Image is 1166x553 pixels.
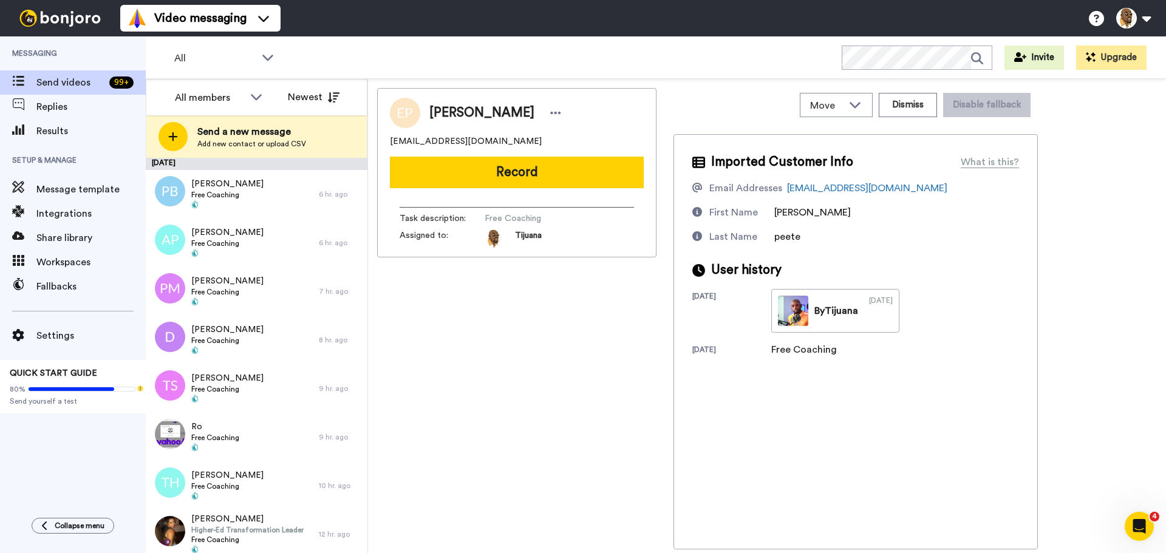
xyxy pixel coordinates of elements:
[197,124,306,139] span: Send a new message
[485,212,600,225] span: Free Coaching
[1125,512,1154,541] iframe: Intercom live chat
[36,279,146,294] span: Fallbacks
[36,75,104,90] span: Send videos
[400,229,485,248] span: Assigned to:
[191,481,264,491] span: Free Coaching
[15,10,106,27] img: bj-logo-header-white.svg
[319,481,361,490] div: 10 hr. ago
[191,525,304,535] span: Higher-Ed Transformation Leader
[319,238,361,248] div: 6 hr. ago
[711,261,782,279] span: User history
[400,212,485,225] span: Task description :
[109,76,134,89] div: 99 +
[961,155,1019,169] div: What is this?
[787,183,947,193] a: [EMAIL_ADDRESS][DOMAIN_NAME]
[146,158,367,170] div: [DATE]
[771,342,837,357] div: Free Coaching
[191,275,264,287] span: [PERSON_NAME]
[36,124,146,138] span: Results
[709,205,758,220] div: First Name
[191,336,264,345] span: Free Coaching
[515,229,542,248] span: Tijuana
[174,51,256,66] span: All
[155,322,185,352] img: d.png
[709,181,782,195] div: Email Addresses
[390,98,420,128] img: Image of Ennist Peete
[319,432,361,442] div: 9 hr. ago
[709,229,757,244] div: Last Name
[32,518,114,534] button: Collapse menu
[429,104,534,122] span: [PERSON_NAME]
[154,10,247,27] span: Video messaging
[1076,46,1147,70] button: Upgrade
[191,421,239,433] span: Ro
[943,93,1031,117] button: Disable fallback
[197,139,306,149] span: Add new contact or upload CSV
[191,239,264,248] span: Free Coaching
[155,467,185,498] img: th.png
[191,178,264,190] span: [PERSON_NAME]
[319,287,361,296] div: 7 hr. ago
[810,98,843,113] span: Move
[128,8,147,28] img: vm-color.svg
[36,231,146,245] span: Share library
[135,383,146,394] div: Tooltip anchor
[191,372,264,384] span: [PERSON_NAME]
[869,296,893,326] div: [DATE]
[155,176,185,206] img: pb.png
[155,225,185,255] img: ap.png
[390,157,644,188] button: Record
[191,433,239,443] span: Free Coaching
[155,273,185,304] img: pm.png
[279,85,349,109] button: Newest
[191,190,264,200] span: Free Coaching
[319,335,361,345] div: 8 hr. ago
[175,90,244,105] div: All members
[879,93,937,117] button: Dismiss
[1150,512,1159,521] span: 4
[390,135,542,148] span: [EMAIL_ADDRESS][DOMAIN_NAME]
[319,384,361,393] div: 9 hr. ago
[155,419,185,449] img: 6eec55bc-58aa-4195-9802-3a21da16e700.jpg
[191,324,264,336] span: [PERSON_NAME]
[814,304,858,318] div: By Tijuana
[1004,46,1064,70] button: Invite
[692,291,771,333] div: [DATE]
[191,469,264,481] span: [PERSON_NAME]
[10,396,136,406] span: Send yourself a test
[771,289,899,333] a: ByTijuana[DATE]
[485,229,503,248] img: AOh14GhEjaPh0ApFcDEkF8BHeDUOyUOOgDqA3jmRCib0HA
[155,370,185,401] img: ts.png
[36,182,146,197] span: Message template
[36,100,146,114] span: Replies
[10,384,26,394] span: 80%
[191,513,304,525] span: [PERSON_NAME]
[774,232,800,242] span: peete
[319,189,361,199] div: 6 hr. ago
[191,226,264,239] span: [PERSON_NAME]
[711,153,853,171] span: Imported Customer Info
[191,287,264,297] span: Free Coaching
[778,296,808,326] img: b7c99114-6dd8-4017-86a1-664df71e599d-thumb.jpg
[36,328,146,343] span: Settings
[774,208,851,217] span: [PERSON_NAME]
[319,529,361,539] div: 12 hr. ago
[36,255,146,270] span: Workspaces
[10,369,97,378] span: QUICK START GUIDE
[692,345,771,357] div: [DATE]
[36,206,146,221] span: Integrations
[191,384,264,394] span: Free Coaching
[155,516,185,546] img: c7078ad1-01c7-4d40-8fa8-879c8739b0e3.jpg
[55,521,104,531] span: Collapse menu
[191,535,304,545] span: Free Coaching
